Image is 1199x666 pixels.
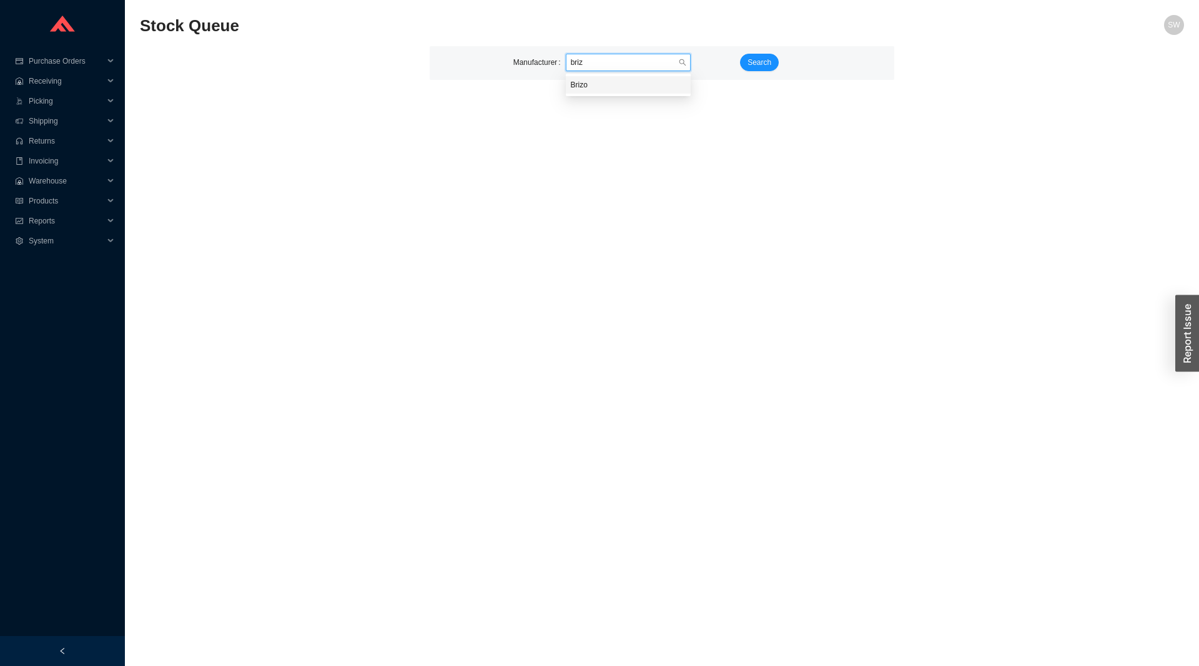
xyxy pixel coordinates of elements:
span: left [59,647,66,655]
span: Shipping [29,111,104,131]
span: Products [29,191,104,211]
span: SW [1168,15,1180,35]
span: credit-card [15,57,24,65]
span: fund [15,217,24,225]
h2: Stock Queue [140,15,923,37]
span: book [15,157,24,165]
span: System [29,231,104,251]
button: Search [740,54,779,71]
span: Receiving [29,71,104,91]
span: setting [15,237,24,245]
span: Picking [29,91,104,111]
span: read [15,197,24,205]
span: Invoicing [29,151,104,171]
span: Purchase Orders [29,51,104,71]
span: customer-service [15,137,24,145]
span: Search [748,56,771,69]
span: Warehouse [29,171,104,191]
span: Returns [29,131,104,151]
div: Brizo [571,79,686,91]
div: Brizo [566,76,691,94]
label: Manufacturer [513,54,566,71]
span: Reports [29,211,104,231]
